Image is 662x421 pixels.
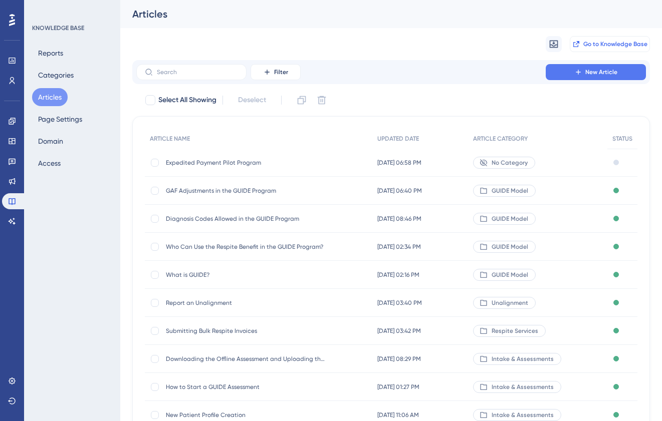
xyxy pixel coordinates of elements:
[492,299,528,307] span: Unalignment
[492,411,554,419] span: Intake & Assessments
[585,68,617,76] span: New Article
[492,383,554,391] span: Intake & Assessments
[377,159,421,167] span: [DATE] 06:58 PM
[32,132,69,150] button: Domain
[166,355,326,363] span: Downloading the Offline Assessment and Uploading the Document
[166,327,326,335] span: Submitting Bulk Respite Invoices
[583,40,647,48] span: Go to Knowledge Base
[473,135,528,143] span: ARTICLE CATEGORY
[32,110,88,128] button: Page Settings
[166,299,326,307] span: Report an Unalignment
[492,215,528,223] span: GUIDE Model
[229,91,275,109] button: Deselect
[157,69,238,76] input: Search
[612,135,632,143] span: STATUS
[377,299,422,307] span: [DATE] 03:40 PM
[377,411,419,419] span: [DATE] 11:06 AM
[166,215,326,223] span: Diagnosis Codes Allowed in the GUIDE Program
[32,88,68,106] button: Articles
[32,154,67,172] button: Access
[251,64,301,80] button: Filter
[377,135,419,143] span: UPDATED DATE
[492,271,528,279] span: GUIDE Model
[166,271,326,279] span: What is GUIDE?
[377,187,422,195] span: [DATE] 06:40 PM
[377,327,421,335] span: [DATE] 03:42 PM
[492,243,528,251] span: GUIDE Model
[377,215,421,223] span: [DATE] 08:46 PM
[377,271,419,279] span: [DATE] 02:16 PM
[158,94,216,106] span: Select All Showing
[492,187,528,195] span: GUIDE Model
[32,44,69,62] button: Reports
[377,383,419,391] span: [DATE] 01:27 PM
[166,243,326,251] span: Who Can Use the Respite Benefit in the GUIDE Program?
[492,327,538,335] span: Respite Services
[32,24,84,32] div: KNOWLEDGE BASE
[166,187,326,195] span: GAF Adjustments in the GUIDE Program
[546,64,646,80] button: New Article
[377,355,421,363] span: [DATE] 08:29 PM
[166,159,326,167] span: Expedited Payment Pilot Program
[377,243,421,251] span: [DATE] 02:34 PM
[32,66,80,84] button: Categories
[492,159,528,167] span: No Category
[274,68,288,76] span: Filter
[150,135,190,143] span: ARTICLE NAME
[166,411,326,419] span: New Patient Profile Creation
[570,36,650,52] button: Go to Knowledge Base
[166,383,326,391] span: How to Start a GUIDE Assessment
[492,355,554,363] span: Intake & Assessments
[132,7,625,21] div: Articles
[238,94,266,106] span: Deselect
